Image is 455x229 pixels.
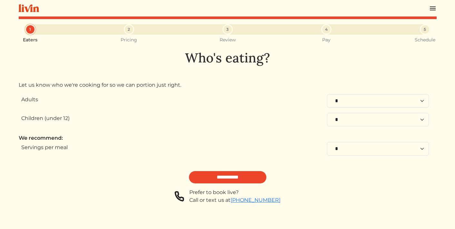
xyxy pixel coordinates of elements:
label: Children (under 12) [21,114,70,122]
span: 1 [29,27,31,32]
label: Adults [21,96,38,104]
a: [PHONE_NUMBER] [231,197,281,203]
span: 5 [424,27,426,32]
span: 4 [325,27,328,32]
small: Review [220,37,236,43]
div: Prefer to book live? [189,189,281,196]
img: phone-a8f1853615f4955a6c6381654e1c0f7430ed919b147d78756318837811cda3a7.svg [174,189,184,204]
img: livin-logo-a0d97d1a881af30f6274990eb6222085a2533c92bbd1e4f22c21b4f0d0e3210c.svg [19,4,39,12]
p: Let us know who we're cooking for so we can portion just right. [19,81,437,89]
div: Call or text us at [189,196,281,204]
small: Pricing [121,37,137,43]
span: 3 [226,27,229,32]
label: Servings per meal [21,144,68,151]
small: Schedule [415,37,435,43]
small: Eaters [23,37,37,43]
small: Pay [322,37,331,43]
h1: Who's eating? [19,50,437,66]
div: We recommend: [19,134,437,142]
img: menu_hamburger-cb6d353cf0ecd9f46ceae1c99ecbeb4a00e71ca567a856bd81f57e9d8c17bb26.svg [429,5,437,12]
span: 2 [128,27,130,32]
